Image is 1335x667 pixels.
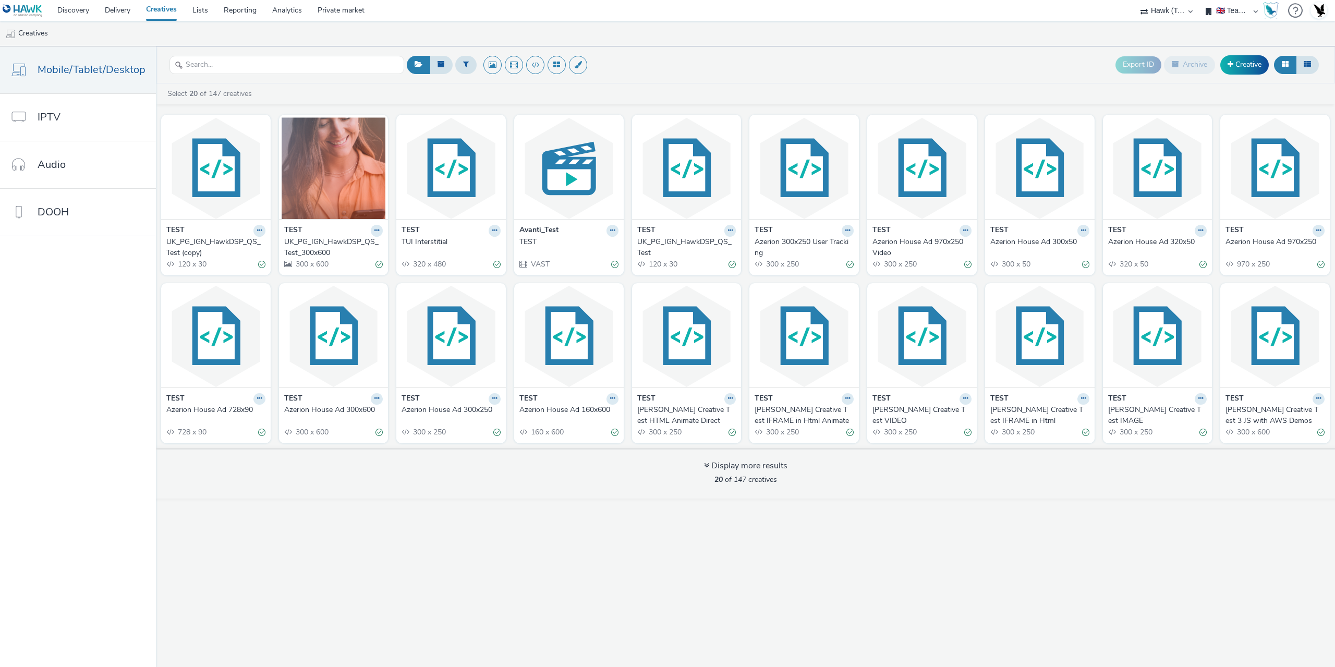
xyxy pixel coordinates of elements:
div: Valid [493,427,501,438]
div: UK_PG_IGN_HawkDSP_QS_Test_300x600 [284,237,379,258]
img: UK_PG_IGN_HawkDSP_QS_Test (copy) visual [164,117,268,219]
a: Azerion House Ad 970x250 [1225,237,1325,247]
img: UK_PG_IGN_HawkDSP_QS_Test visual [635,117,739,219]
img: TEST visual [517,117,621,219]
div: Azerion 300x250 User Tracking [755,237,849,258]
div: Valid [493,259,501,270]
div: Azerion House Ad 300x600 [284,405,379,415]
button: Grid [1274,56,1296,74]
span: 300 x 600 [295,427,329,437]
span: 300 x 250 [1119,427,1152,437]
div: Azerion House Ad 160x600 [519,405,614,415]
div: Valid [1199,427,1207,438]
a: [PERSON_NAME] Creative Test IFRAME in Html [990,405,1089,426]
img: Azerion House Ad 300x600 visual [282,286,386,387]
div: Valid [1082,427,1089,438]
a: Azerion House Ad 728x90 [166,405,265,415]
strong: TEST [872,393,891,405]
span: 120 x 30 [648,259,677,269]
span: 300 x 250 [648,427,682,437]
img: TUI Interstitial visual [399,117,503,219]
div: Valid [1199,259,1207,270]
div: UK_PG_IGN_HawkDSP_QS_Test [637,237,732,258]
span: 970 x 250 [1236,259,1270,269]
img: UK_PG_IGN_HawkDSP_QS_Test_300x600 visual [282,117,386,219]
img: Azerion House Ad 160x600 visual [517,286,621,387]
div: Valid [375,427,383,438]
strong: TEST [1225,225,1244,237]
img: Martin Creative Test IFRAME in Html Animate visual [752,286,856,387]
a: [PERSON_NAME] Creative Test 3 JS with AWS Demos [1225,405,1325,426]
div: [PERSON_NAME] Creative Test IMAGE [1108,405,1203,426]
img: Azerion House Ad 300x50 visual [988,117,1092,219]
span: IPTV [38,110,60,125]
a: UK_PG_IGN_HawkDSP_QS_Test [637,237,736,258]
span: Audio [38,157,66,172]
div: Azerion House Ad 300x50 [990,237,1085,247]
strong: TEST [755,225,773,237]
a: Azerion 300x250 User Tracking [755,237,854,258]
a: UK_PG_IGN_HawkDSP_QS_Test_300x600 [284,237,383,258]
span: 300 x 250 [1001,427,1035,437]
a: TUI Interstitial [402,237,501,247]
div: [PERSON_NAME] Creative Test 3 JS with AWS Demos [1225,405,1320,426]
a: Azerion House Ad 300x250 [402,405,501,415]
img: Martin Creative Test IFRAME in Html visual [988,286,1092,387]
strong: TEST [755,393,773,405]
span: 160 x 600 [530,427,564,437]
span: 300 x 600 [1236,427,1270,437]
span: 120 x 30 [177,259,207,269]
span: 300 x 50 [1001,259,1030,269]
strong: TEST [872,225,891,237]
div: TEST [519,237,614,247]
div: Display more results [704,460,787,472]
strong: Avanti_Test [519,225,559,237]
span: 300 x 250 [883,427,917,437]
button: Export ID [1115,56,1161,73]
a: TEST [519,237,618,247]
a: [PERSON_NAME] Creative Test IFRAME in Html Animate [755,405,854,426]
div: Valid [846,259,854,270]
div: Valid [375,259,383,270]
div: Valid [729,259,736,270]
span: 300 x 250 [765,259,799,269]
button: Archive [1164,56,1215,74]
div: [PERSON_NAME] Creative Test IFRAME in Html [990,405,1085,426]
img: Hawk Academy [1263,2,1279,19]
div: Azerion House Ad 300x250 [402,405,496,415]
span: 300 x 250 [883,259,917,269]
a: Azerion House Ad 160x600 [519,405,618,415]
strong: TEST [284,225,302,237]
a: Creative [1220,55,1269,74]
div: Azerion House Ad 970x250 Video [872,237,967,258]
span: Mobile/Tablet/Desktop [38,62,145,77]
strong: TEST [519,393,538,405]
strong: TEST [990,225,1009,237]
div: Valid [258,427,265,438]
div: Valid [729,427,736,438]
a: Azerion House Ad 300x600 [284,405,383,415]
div: [PERSON_NAME] Creative Test VIDEO [872,405,967,426]
strong: TEST [990,393,1009,405]
div: Valid [964,427,972,438]
a: UK_PG_IGN_HawkDSP_QS_Test (copy) [166,237,265,258]
a: [PERSON_NAME] Creative Test VIDEO [872,405,972,426]
input: Search... [169,56,404,74]
img: Martin Creative Test VIDEO visual [870,286,974,387]
a: Hawk Academy [1263,2,1283,19]
strong: TEST [166,393,185,405]
span: 320 x 480 [412,259,446,269]
span: DOOH [38,204,69,220]
strong: TEST [637,225,656,237]
div: Valid [964,259,972,270]
strong: TEST [1108,225,1126,237]
img: Martin Creative Test 3 JS with AWS Demos visual [1223,286,1327,387]
span: VAST [530,259,550,269]
img: Azerion 300x250 User Tracking visual [752,117,856,219]
div: Valid [1082,259,1089,270]
img: mobile [5,29,16,39]
img: Martin Creative Test IMAGE visual [1106,286,1210,387]
div: TUI Interstitial [402,237,496,247]
img: Martin Creative Test HTML Animate Direct visual [635,286,739,387]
